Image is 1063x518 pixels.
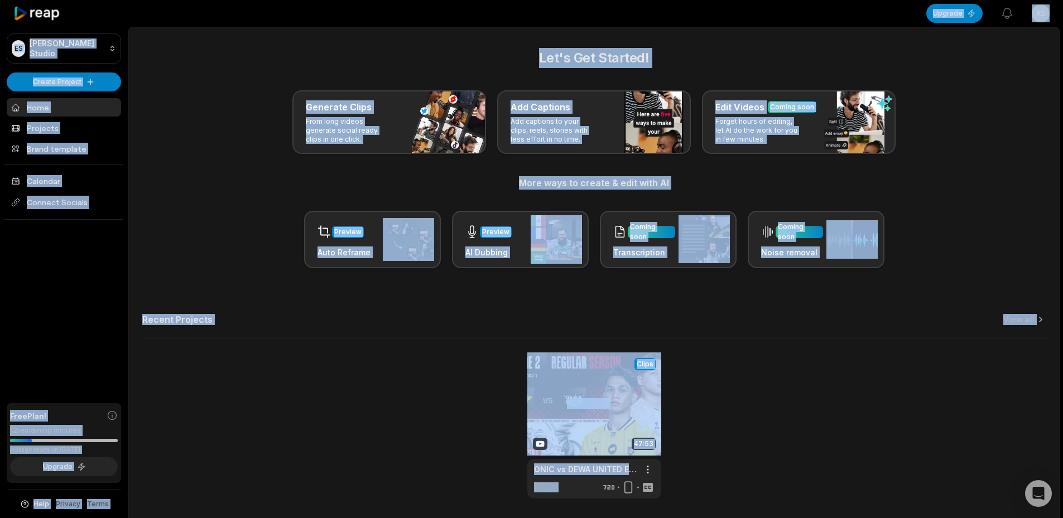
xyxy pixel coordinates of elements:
div: Coming soon [630,222,673,242]
button: Upgrade [10,457,118,476]
span: Free Plan! [10,410,46,422]
a: View all [1003,314,1035,325]
img: transcription.png [679,215,730,263]
button: Help [20,499,49,509]
h2: Let's Get Started! [142,48,1046,68]
p: Forget hours of editing, let AI do the work for you in few minutes. [715,117,802,144]
div: Preview [482,227,509,237]
h2: Recent Projects [142,314,213,325]
div: Coming soon [770,102,814,112]
div: 12 remaining minutes [10,425,118,436]
p: Add captions to your clips, reels, stories with less effort in no time. [511,117,597,144]
a: Privacy [56,499,80,509]
h3: Auto Reframe [318,246,371,258]
div: Preview [334,227,362,237]
a: Terms [87,499,109,509]
span: Connect Socials [7,192,121,212]
button: Upgrade [926,4,983,23]
div: ES [12,40,25,57]
h3: More ways to create & edit with AI [142,176,1046,190]
button: Create Project [7,72,121,91]
h3: Generate Clips [306,100,372,114]
img: auto_reframe.png [383,218,434,262]
a: Projects [7,119,121,137]
h3: Add Captions [511,100,570,114]
h3: Edit Videos [715,100,764,114]
h3: AI Dubbing [465,246,512,258]
a: Home [7,98,121,117]
img: noise_removal.png [826,220,878,259]
a: Brand template [7,139,121,158]
div: *Usage resets on [DATE] [10,446,118,454]
a: ONIC vs DEWA UNITED ESPORTS | Regular Season Week 1 Day 1 | Game 2 | #MPLIDS16 [534,463,637,475]
img: ai_dubbing.png [531,215,582,264]
a: Calendar [7,172,121,190]
span: Help [33,499,49,509]
p: From long videos generate social ready clips in one click. [306,117,392,144]
div: Coming soon [778,222,821,242]
h3: Transcription [613,246,675,258]
div: Open Intercom Messenger [1025,480,1052,507]
p: [PERSON_NAME] Studio [30,38,104,59]
h3: Noise removal [761,246,823,258]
